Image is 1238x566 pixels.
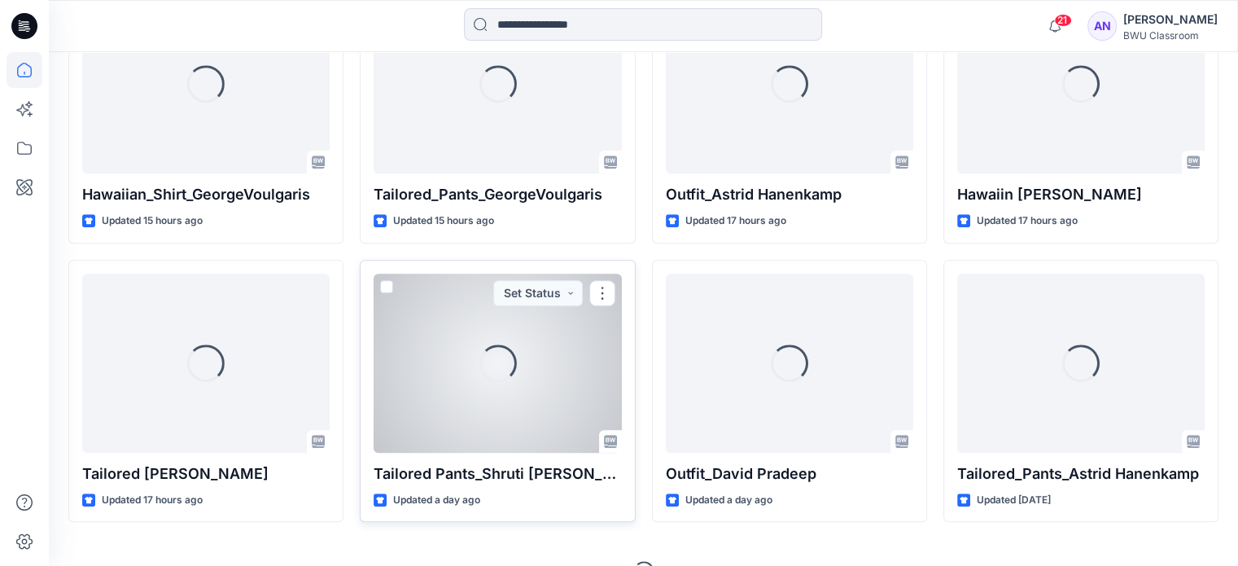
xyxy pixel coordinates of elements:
p: Hawaiin [PERSON_NAME] [957,183,1205,206]
p: Outfit_Astrid Hanenkamp [666,183,913,206]
span: 21 [1054,14,1072,27]
p: Tailored_Pants_GeorgeVoulgaris [374,183,621,206]
p: Tailored_Pants_Astrid Hanenkamp [957,463,1205,485]
p: Updated a day ago [685,492,772,509]
p: Updated [DATE] [977,492,1051,509]
p: Tailored [PERSON_NAME] [82,463,330,485]
p: Outfit_David Pradeep [666,463,913,485]
div: AN [1087,11,1117,41]
p: Updated 15 hours ago [393,213,494,230]
p: Updated a day ago [393,492,480,509]
p: Updated 17 hours ago [977,213,1078,230]
div: [PERSON_NAME] [1123,10,1218,29]
p: Updated 15 hours ago [102,213,203,230]
p: Updated 17 hours ago [685,213,786,230]
p: Updated 17 hours ago [102,492,203,509]
p: Hawaiian_Shirt_GeorgeVoulgaris [82,183,330,206]
div: BWU Classroom [1123,29,1218,42]
p: Tailored Pants_Shruti [PERSON_NAME] [374,463,621,485]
